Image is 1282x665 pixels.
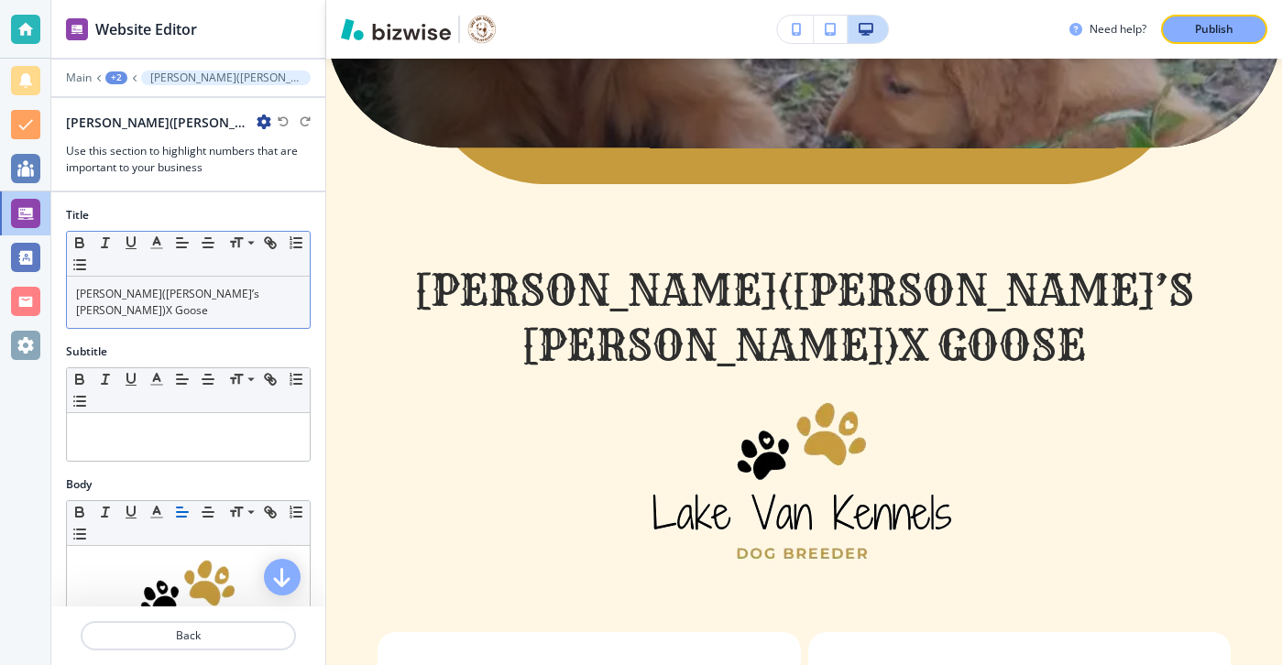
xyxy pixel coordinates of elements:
[1090,21,1146,38] h3: Need help?
[467,15,497,44] img: Your Logo
[66,18,88,40] img: editor icon
[66,207,89,223] h2: Title
[415,265,1204,371] span: [PERSON_NAME]([PERSON_NAME]’s [PERSON_NAME])X Goose
[66,343,107,360] h2: Subtitle
[76,286,262,318] span: [PERSON_NAME]([PERSON_NAME]’s [PERSON_NAME])X Goose
[341,18,451,40] img: Bizwise Logo
[95,18,197,40] h2: Website Editor
[66,476,92,493] h2: Body
[1161,15,1267,44] button: Publish
[66,113,249,132] h2: [PERSON_NAME]([PERSON_NAME]’s [PERSON_NAME])X Goose
[66,143,311,176] h3: Use this section to highlight numbers that are important to your business
[150,71,301,84] p: [PERSON_NAME]([PERSON_NAME]’s [PERSON_NAME])X Goose
[1195,21,1233,38] p: Publish
[82,627,294,644] p: Back
[141,71,311,85] button: [PERSON_NAME]([PERSON_NAME]’s [PERSON_NAME])X Goose
[81,621,296,650] button: Back
[105,71,127,84] button: +2
[648,396,957,567] img: b189d22b2ddf4caebdfb5bc80f20274c.webp
[66,71,92,84] button: Main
